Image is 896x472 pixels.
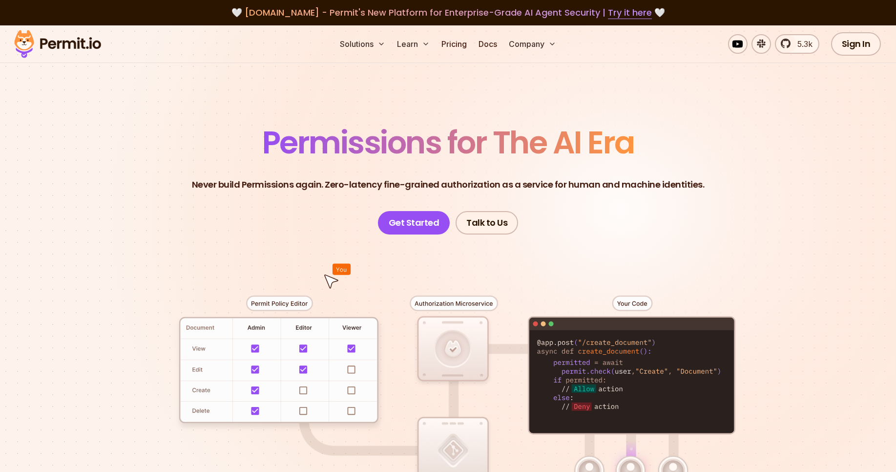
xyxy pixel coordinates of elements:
a: 5.3k [775,34,819,54]
div: 🤍 🤍 [23,6,873,20]
a: Try it here [608,6,652,19]
a: Get Started [378,211,450,235]
a: Docs [475,34,501,54]
a: Pricing [438,34,471,54]
span: Permissions for The AI Era [262,121,634,164]
button: Company [505,34,560,54]
button: Solutions [336,34,389,54]
a: Sign In [831,32,881,56]
img: Permit logo [10,27,105,61]
p: Never build Permissions again. Zero-latency fine-grained authorization as a service for human and... [192,178,705,192]
a: Talk to Us [456,211,518,235]
button: Learn [393,34,434,54]
span: 5.3k [792,38,813,50]
span: [DOMAIN_NAME] - Permit's New Platform for Enterprise-Grade AI Agent Security | [245,6,652,19]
